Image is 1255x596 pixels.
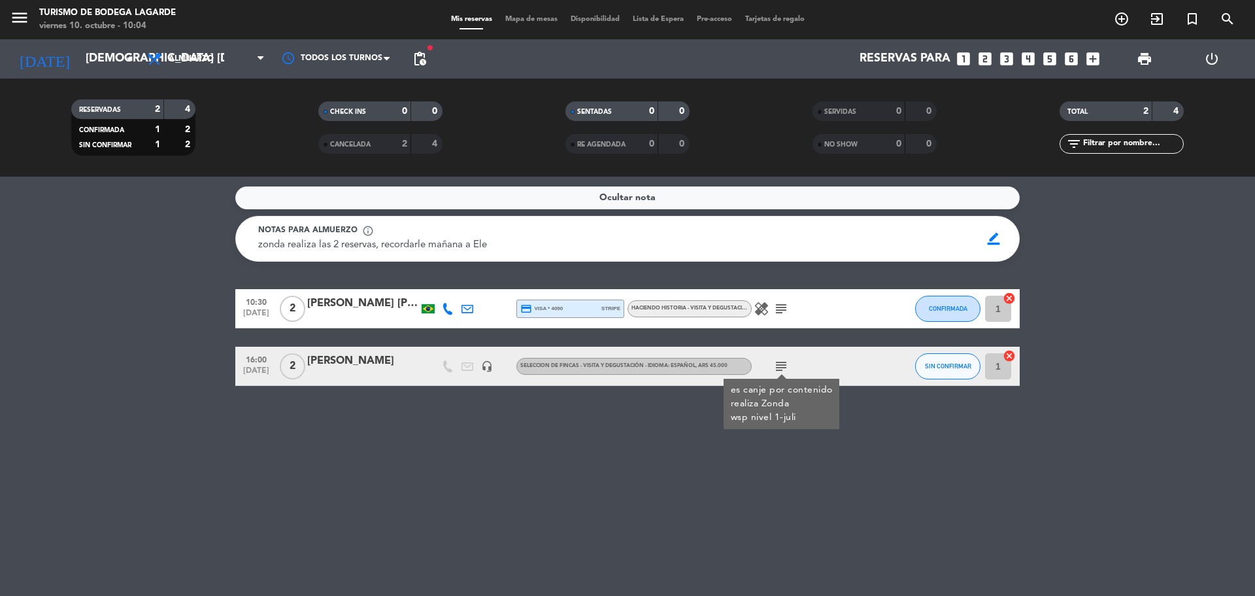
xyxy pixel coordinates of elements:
span: SIN CONFIRMAR [925,362,971,370]
i: cancel [1003,349,1016,362]
strong: 0 [679,107,687,116]
i: looks_4 [1020,50,1037,67]
span: info_outline [362,225,374,237]
strong: 0 [896,139,901,149]
div: LOG OUT [1178,39,1245,79]
i: looks_5 [1041,50,1058,67]
strong: 0 [402,107,407,116]
strong: 0 [432,107,440,116]
strong: 0 [926,139,934,149]
span: HACIENDO HISTORIA - visita y degustación - Idioma: Español [631,306,803,311]
div: Turismo de Bodega Lagarde [39,7,176,20]
span: [DATE] [240,309,273,324]
span: pending_actions [412,51,427,67]
input: Filtrar por nombre... [1082,137,1183,151]
i: filter_list [1066,136,1082,152]
span: TOTAL [1067,109,1088,115]
i: turned_in_not [1184,11,1200,27]
span: Ocultar nota [599,190,656,205]
span: Pre-acceso [690,16,739,23]
strong: 0 [896,107,901,116]
span: RESERVADAS [79,107,121,113]
span: SELECCION DE FINCAS - Visita y degustación - Idioma: Español [520,363,728,368]
span: CONFIRMADA [929,305,967,312]
i: looks_3 [998,50,1015,67]
strong: 1 [155,125,160,134]
strong: 2 [402,139,407,149]
i: [DATE] [10,44,79,73]
i: cancel [1003,292,1016,305]
span: print [1137,51,1152,67]
i: subject [773,359,789,374]
i: exit_to_app [1149,11,1165,27]
i: credit_card [520,303,532,315]
i: headset_mic [481,360,493,372]
span: SERVIDAS [824,109,856,115]
button: CONFIRMADA [915,296,980,322]
strong: 2 [155,105,160,114]
span: Mis reservas [444,16,499,23]
strong: 2 [185,125,193,134]
span: CANCELADA [330,141,371,148]
span: [DATE] [240,366,273,381]
i: search [1220,11,1235,27]
span: Tarjetas de regalo [739,16,811,23]
i: looks_one [955,50,972,67]
span: Reservas para [860,52,950,65]
strong: 4 [432,139,440,149]
strong: 4 [1173,107,1181,116]
i: menu [10,8,29,27]
strong: 0 [649,139,654,149]
span: Mapa de mesas [499,16,564,23]
i: looks_two [977,50,994,67]
i: healing [754,301,769,317]
i: add_circle_outline [1114,11,1129,27]
span: CONFIRMADA [79,127,124,133]
span: Notas para almuerzo [258,224,358,237]
span: border_color [981,226,1007,251]
i: looks_6 [1063,50,1080,67]
span: NO SHOW [824,141,858,148]
span: RE AGENDADA [577,141,626,148]
span: 10:30 [240,294,273,309]
strong: 4 [185,105,193,114]
span: Disponibilidad [564,16,626,23]
i: subject [773,301,789,317]
span: CHECK INS [330,109,366,115]
strong: 2 [1143,107,1148,116]
div: es canje por contenido realiza Zonda wsp nivel 1-juli [731,383,833,425]
strong: 0 [926,107,934,116]
span: , ARS 45.000 [695,363,728,368]
strong: 1 [155,140,160,149]
span: Lista de Espera [626,16,690,23]
div: [PERSON_NAME] [307,353,418,370]
strong: 2 [185,140,193,149]
span: 2 [280,296,305,322]
span: SIN CONFIRMAR [79,142,131,149]
span: zonda realiza las 2 reservas, recordarle mañana a Ele [258,240,487,250]
i: arrow_drop_down [122,51,137,67]
i: add_box [1084,50,1101,67]
span: SENTADAS [577,109,612,115]
div: viernes 10. octubre - 10:04 [39,20,176,33]
span: Almuerzo [169,54,214,63]
span: fiber_manual_record [426,44,434,52]
span: stripe [601,304,620,313]
button: SIN CONFIRMAR [915,353,980,379]
span: 16:00 [240,351,273,366]
strong: 0 [649,107,654,116]
strong: 0 [679,139,687,149]
i: power_settings_new [1204,51,1220,67]
span: 2 [280,353,305,379]
div: [PERSON_NAME] [PERSON_NAME] [307,295,418,312]
span: visa * 4090 [520,303,563,315]
button: menu [10,8,29,32]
